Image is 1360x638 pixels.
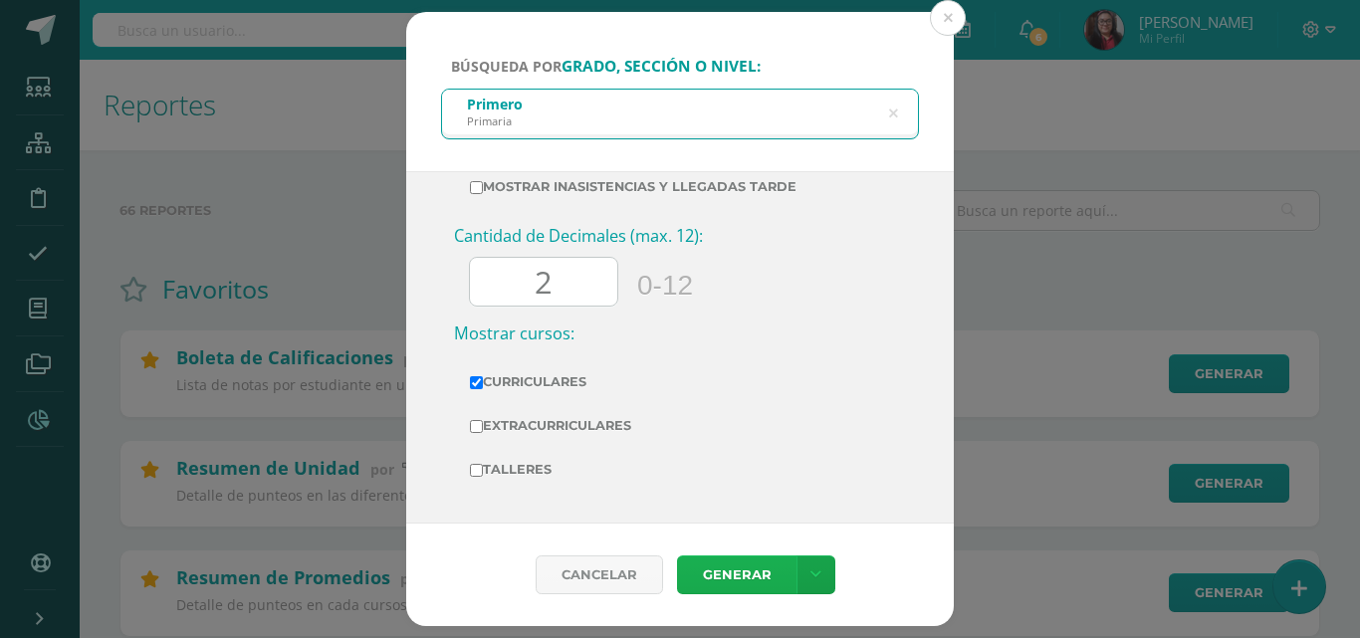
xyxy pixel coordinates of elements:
[470,420,483,433] input: Extracurriculares
[470,181,483,194] input: Mostrar inasistencias y llegadas tarde
[470,368,890,396] label: Curriculares
[637,269,693,300] span: 0-12
[470,412,890,440] label: Extracurriculares
[442,90,918,138] input: ej. Primero primaria, etc.
[470,173,890,201] label: Mostrar inasistencias y llegadas tarde
[677,555,796,594] a: Generar
[467,113,523,128] div: Primaria
[562,56,761,77] strong: grado, sección o nivel:
[470,456,890,484] label: Talleres
[451,57,761,76] span: Búsqueda por
[467,95,523,113] div: Primero
[470,376,483,389] input: Curriculares
[454,322,906,344] h3: Mostrar cursos:
[454,225,906,247] h3: Cantidad de Decimales (max. 12):
[470,464,483,477] input: Talleres
[536,555,663,594] div: Cancelar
